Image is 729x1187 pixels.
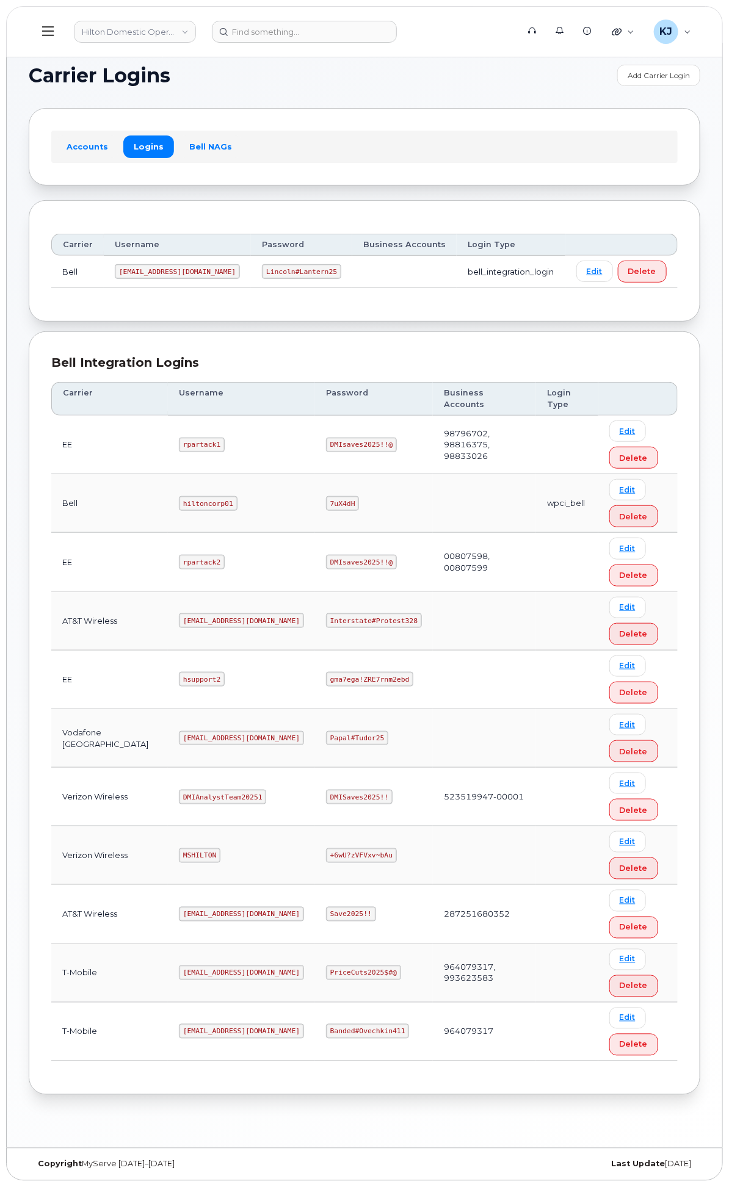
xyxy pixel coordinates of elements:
code: hsupport2 [179,672,225,687]
span: Delete [620,628,648,640]
span: Delete [620,980,648,992]
code: hiltoncorp01 [179,496,237,511]
div: Quicklinks [603,20,643,44]
td: Bell [51,256,104,288]
a: Edit [609,773,646,794]
td: 287251680352 [433,885,536,943]
iframe: Messenger Launcher [676,1134,720,1178]
th: Carrier [51,234,104,256]
strong: Last Update [611,1160,665,1169]
code: Lincoln#Lantern25 [262,264,341,279]
code: 7uX4dH [326,496,359,511]
div: [DATE] [364,1160,700,1169]
td: 00807598, 00807599 [433,533,536,591]
td: bell_integration_login [457,256,565,288]
span: Delete [620,511,648,522]
span: Delete [620,1039,648,1050]
code: MSHILTON [179,848,220,863]
td: T-Mobile [51,944,168,1003]
span: Delete [620,452,648,464]
code: [EMAIL_ADDRESS][DOMAIN_NAME] [179,731,304,746]
code: DMIsaves2025!!@ [326,438,397,452]
code: PriceCuts2025$#@ [326,965,401,980]
span: Delete [620,569,648,581]
button: Delete [609,682,658,704]
td: Vodafone [GEOGRAPHIC_DATA] [51,709,168,768]
a: Edit [609,714,646,735]
code: Banded#Ovechkin411 [326,1024,409,1039]
th: Business Accounts [352,234,457,256]
span: Delete [620,804,648,816]
button: Delete [618,261,667,283]
td: 964079317 [433,1003,536,1061]
span: Delete [620,687,648,698]
a: Accounts [56,135,118,157]
button: Delete [609,799,658,821]
td: wpci_bell [536,474,598,533]
a: Edit [576,261,613,282]
td: 98796702, 98816375, 98833026 [433,416,536,474]
td: 964079317, 993623583 [433,944,536,1003]
a: Edit [609,538,646,559]
button: Delete [609,1034,658,1056]
a: Edit [609,1008,646,1029]
td: EE [51,651,168,709]
button: Delete [609,917,658,939]
button: Delete [609,447,658,469]
td: EE [51,416,168,474]
code: +6wU?zVFVxv~bAu [326,848,397,863]
button: Delete [609,623,658,645]
div: Kobe Justice [645,20,700,44]
code: rpartack1 [179,438,225,452]
td: Verizon Wireless [51,826,168,885]
span: Delete [620,922,648,933]
code: DMIAnalystTeam20251 [179,790,266,804]
a: Edit [609,479,646,500]
code: Interstate#Protest328 [326,613,422,628]
td: AT&T Wireless [51,885,168,943]
td: Verizon Wireless [51,768,168,826]
code: [EMAIL_ADDRESS][DOMAIN_NAME] [115,264,240,279]
a: Edit [609,890,646,911]
a: Add Carrier Login [617,65,700,86]
code: [EMAIL_ADDRESS][DOMAIN_NAME] [179,613,304,628]
button: Delete [609,505,658,527]
button: Delete [609,565,658,586]
code: Save2025!! [326,907,376,922]
a: Edit [609,949,646,970]
a: Edit [609,655,646,677]
th: Carrier [51,382,168,416]
td: EE [51,533,168,591]
code: rpartack2 [179,555,225,569]
th: Business Accounts [433,382,536,416]
th: Login Type [457,234,565,256]
code: DMIsaves2025!!@ [326,555,397,569]
code: [EMAIL_ADDRESS][DOMAIN_NAME] [179,1024,304,1039]
td: Bell [51,474,168,533]
a: Logins [123,135,174,157]
button: Delete [609,975,658,997]
button: Delete [609,857,658,879]
span: Delete [628,265,656,277]
code: DMISaves2025!! [326,790,393,804]
th: Login Type [536,382,598,416]
code: [EMAIL_ADDRESS][DOMAIN_NAME] [179,907,304,922]
td: AT&T Wireless [51,592,168,651]
span: Carrier Logins [29,67,170,85]
strong: Copyright [38,1160,82,1169]
a: Edit [609,420,646,442]
td: T-Mobile [51,1003,168,1061]
th: Username [168,382,315,416]
a: Bell NAGs [179,135,242,157]
th: Username [104,234,251,256]
a: Edit [609,597,646,618]
th: Password [251,234,352,256]
div: MyServe [DATE]–[DATE] [29,1160,364,1169]
div: Bell Integration Logins [51,354,678,372]
a: Edit [609,831,646,853]
button: Delete [609,740,658,762]
code: gma7ega!ZRE7rnm2ebd [326,672,413,687]
th: Password [315,382,433,416]
span: Delete [620,746,648,757]
code: [EMAIL_ADDRESS][DOMAIN_NAME] [179,965,304,980]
